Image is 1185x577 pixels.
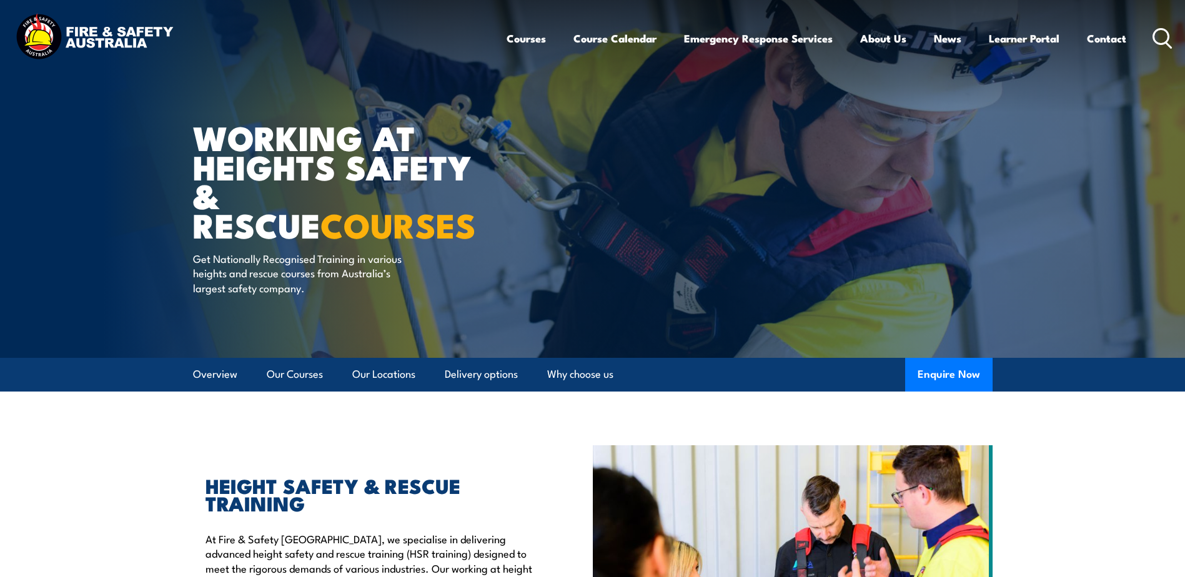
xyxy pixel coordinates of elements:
p: Get Nationally Recognised Training in various heights and rescue courses from Australia’s largest... [193,251,421,295]
a: Why choose us [547,358,613,391]
a: Our Locations [352,358,415,391]
a: Contact [1087,22,1126,55]
button: Enquire Now [905,358,993,392]
a: News [934,22,961,55]
h1: WORKING AT HEIGHTS SAFETY & RESCUE [193,122,502,239]
a: Learner Portal [989,22,1059,55]
a: Delivery options [445,358,518,391]
a: Overview [193,358,237,391]
a: Emergency Response Services [684,22,833,55]
a: Course Calendar [573,22,657,55]
h2: HEIGHT SAFETY & RESCUE TRAINING [206,476,535,511]
a: Courses [507,22,546,55]
a: Our Courses [267,358,323,391]
a: About Us [860,22,906,55]
strong: COURSES [320,198,476,250]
